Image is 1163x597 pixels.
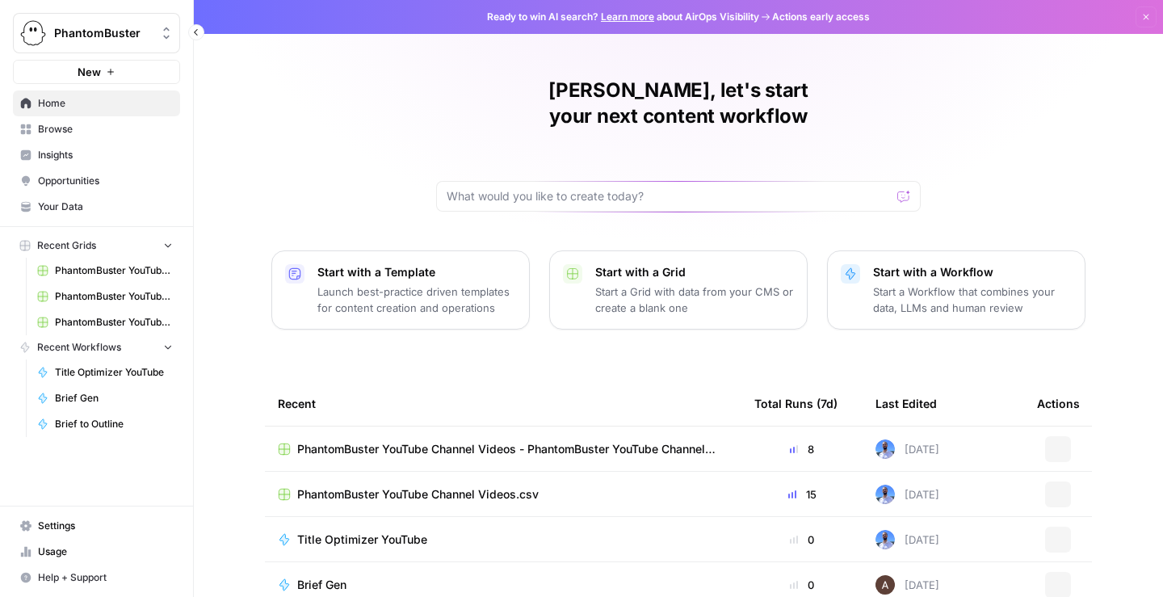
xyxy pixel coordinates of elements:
[317,284,516,316] p: Launch best-practice driven templates for content creation and operations
[601,11,654,23] a: Learn more
[754,577,850,593] div: 0
[754,532,850,548] div: 0
[278,441,728,457] a: PhantomBuster YouTube Channel Videos - PhantomBuster YouTube Channel Videos.csv
[875,485,939,504] div: [DATE]
[30,411,180,437] a: Brief to Outline
[37,238,96,253] span: Recent Grids
[278,532,728,548] a: Title Optimizer YouTube
[13,13,180,53] button: Workspace: PhantomBuster
[13,539,180,565] a: Usage
[317,264,516,280] p: Start with a Template
[55,263,173,278] span: PhantomBuster YouTube Channel Videos - PhantomBuster YouTube Channel Videos.csv
[54,25,152,41] span: PhantomBuster
[30,284,180,309] a: PhantomBuster YouTube Channel Videos.csv
[38,570,173,585] span: Help + Support
[278,577,728,593] a: Brief Gen
[55,289,173,304] span: PhantomBuster YouTube Channel Videos.csv
[754,441,850,457] div: 8
[297,577,346,593] span: Brief Gen
[875,439,939,459] div: [DATE]
[875,530,895,549] img: qfx2aq2oxhfcpd8zumbrfiukns3t
[30,385,180,411] a: Brief Gen
[78,64,101,80] span: New
[55,391,173,406] span: Brief Gen
[875,575,895,595] img: wtbmvrjo3qvncyiyitl6zoukl9gz
[38,174,173,188] span: Opportunities
[875,575,939,595] div: [DATE]
[754,486,850,502] div: 15
[13,513,180,539] a: Settings
[13,90,180,116] a: Home
[13,335,180,359] button: Recent Workflows
[38,200,173,214] span: Your Data
[436,78,921,129] h1: [PERSON_NAME], let's start your next content workflow
[447,188,891,204] input: What would you like to create today?
[827,250,1085,330] button: Start with a WorkflowStart a Workflow that combines your data, LLMs and human review
[13,168,180,194] a: Opportunities
[754,381,838,426] div: Total Runs (7d)
[772,10,870,24] span: Actions early access
[297,532,427,548] span: Title Optimizer YouTube
[13,233,180,258] button: Recent Grids
[595,284,794,316] p: Start a Grid with data from your CMS or create a blank one
[278,381,728,426] div: Recent
[38,148,173,162] span: Insights
[873,284,1072,316] p: Start a Workflow that combines your data, LLMs and human review
[1037,381,1080,426] div: Actions
[297,486,539,502] span: PhantomBuster YouTube Channel Videos.csv
[13,565,180,591] button: Help + Support
[30,309,180,335] a: PhantomBuster YouTube Channel Videos.csv
[37,340,121,355] span: Recent Workflows
[297,441,728,457] span: PhantomBuster YouTube Channel Videos - PhantomBuster YouTube Channel Videos.csv
[13,116,180,142] a: Browse
[19,19,48,48] img: PhantomBuster Logo
[875,439,895,459] img: qfx2aq2oxhfcpd8zumbrfiukns3t
[38,519,173,533] span: Settings
[875,530,939,549] div: [DATE]
[487,10,759,24] span: Ready to win AI search? about AirOps Visibility
[13,142,180,168] a: Insights
[13,194,180,220] a: Your Data
[30,258,180,284] a: PhantomBuster YouTube Channel Videos - PhantomBuster YouTube Channel Videos.csv
[873,264,1072,280] p: Start with a Workflow
[13,60,180,84] button: New
[875,381,937,426] div: Last Edited
[595,264,794,280] p: Start with a Grid
[55,417,173,431] span: Brief to Outline
[875,485,895,504] img: qfx2aq2oxhfcpd8zumbrfiukns3t
[38,544,173,559] span: Usage
[30,359,180,385] a: Title Optimizer YouTube
[271,250,530,330] button: Start with a TemplateLaunch best-practice driven templates for content creation and operations
[55,365,173,380] span: Title Optimizer YouTube
[38,122,173,137] span: Browse
[38,96,173,111] span: Home
[549,250,808,330] button: Start with a GridStart a Grid with data from your CMS or create a blank one
[55,315,173,330] span: PhantomBuster YouTube Channel Videos.csv
[278,486,728,502] a: PhantomBuster YouTube Channel Videos.csv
